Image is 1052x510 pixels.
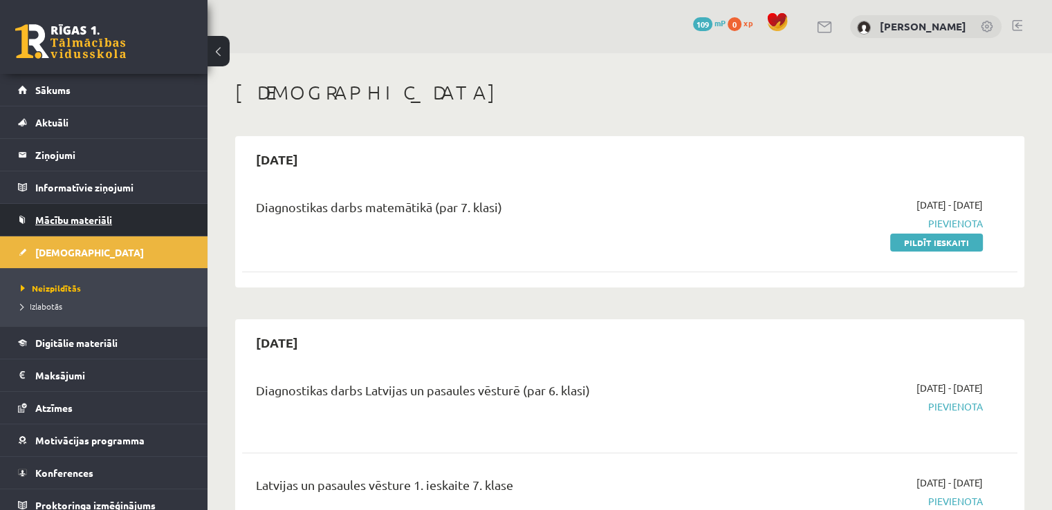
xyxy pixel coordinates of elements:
span: Sākums [35,84,71,96]
h2: [DATE] [242,326,312,359]
span: 0 [728,17,741,31]
a: Motivācijas programma [18,424,190,456]
span: [DATE] - [DATE] [916,198,983,212]
legend: Ziņojumi [35,139,190,171]
span: Konferences [35,466,93,479]
span: Pievienota [755,494,983,509]
a: Digitālie materiāli [18,327,190,359]
a: Neizpildītās [21,282,194,294]
span: Motivācijas programma [35,434,145,446]
a: Rīgas 1. Tālmācības vidusskola [15,24,126,59]
a: 0 xp [728,17,759,28]
a: Sākums [18,74,190,106]
h1: [DEMOGRAPHIC_DATA] [235,81,1024,104]
span: Izlabotās [21,301,62,312]
a: Ziņojumi [18,139,190,171]
legend: Maksājumi [35,359,190,391]
div: Diagnostikas darbs Latvijas un pasaules vēsturē (par 6. klasi) [256,381,734,406]
a: Konferences [18,457,190,489]
span: xp [744,17,753,28]
a: [DEMOGRAPHIC_DATA] [18,236,190,268]
a: Maksājumi [18,359,190,391]
span: 109 [693,17,712,31]
span: Mācību materiāli [35,214,112,226]
span: Neizpildītās [21,283,81,294]
span: [DATE] - [DATE] [916,381,983,395]
a: Pildīt ieskaiti [890,234,983,252]
div: Diagnostikas darbs matemātikā (par 7. klasi) [256,198,734,223]
a: [PERSON_NAME] [880,19,966,33]
legend: Informatīvie ziņojumi [35,171,190,203]
a: Izlabotās [21,300,194,312]
a: Atzīmes [18,392,190,424]
span: Atzīmes [35,402,73,414]
a: Mācību materiāli [18,204,190,236]
img: Megija Jaunzeme [857,21,871,35]
span: Pievienota [755,216,983,231]
a: Informatīvie ziņojumi [18,171,190,203]
div: Latvijas un pasaules vēsture 1. ieskaite 7. klase [256,475,734,501]
span: [DATE] - [DATE] [916,475,983,490]
span: mP [714,17,726,28]
span: Aktuāli [35,116,68,129]
span: Pievienota [755,399,983,414]
span: [DEMOGRAPHIC_DATA] [35,246,144,258]
a: Aktuāli [18,106,190,138]
h2: [DATE] [242,143,312,176]
span: Digitālie materiāli [35,337,118,349]
a: 109 mP [693,17,726,28]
